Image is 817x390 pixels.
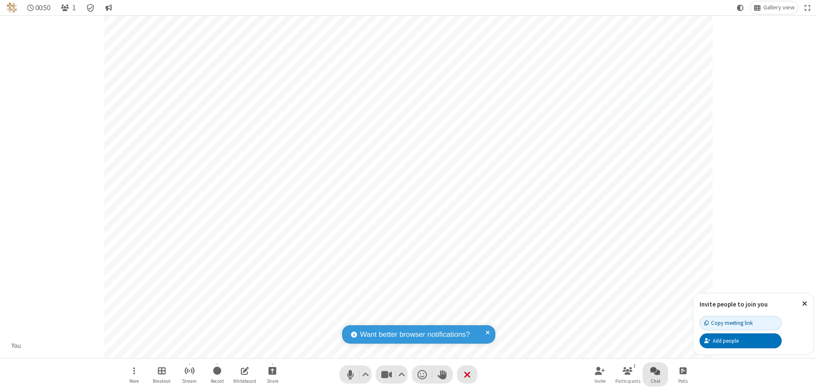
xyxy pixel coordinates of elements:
button: Using system theme [734,1,747,14]
button: Open participant list [57,1,79,14]
button: Add people [700,333,782,348]
div: You [9,341,24,351]
button: Fullscreen [801,1,814,14]
span: Chat [651,379,660,384]
div: Meeting details Encryption enabled [83,1,99,14]
span: Gallery view [763,4,794,11]
span: Share [267,379,278,384]
span: 00:50 [35,4,50,12]
span: Participants [615,379,640,384]
span: Breakout [153,379,171,384]
button: Copy meeting link [700,316,782,330]
label: Invite people to join you [700,300,768,308]
button: End or leave meeting [457,365,477,384]
button: Change layout [750,1,798,14]
button: Close popover [796,293,814,314]
img: QA Selenium DO NOT DELETE OR CHANGE [7,3,17,13]
button: Open poll [670,362,696,387]
span: 1 [72,4,76,12]
span: Invite [594,379,606,384]
button: Invite participants (⌘+Shift+I) [587,362,613,387]
div: Timer [24,1,54,14]
span: Stream [182,379,197,384]
button: Conversation [102,1,115,14]
button: Start streaming [177,362,202,387]
button: Manage Breakout Rooms [149,362,174,387]
span: More [129,379,139,384]
button: Video setting [396,365,408,384]
button: Stop video (⌘+Shift+V) [376,365,408,384]
span: Want better browser notifications? [360,329,470,340]
span: Polls [678,379,688,384]
button: Audio settings [360,365,371,384]
button: Start sharing [260,362,285,387]
span: Whiteboard [233,379,256,384]
button: Open chat [643,362,668,387]
button: Send a reaction [412,365,432,384]
button: Raise hand [432,365,453,384]
button: Open menu [121,362,147,387]
button: Open shared whiteboard [232,362,257,387]
span: Record [211,379,224,384]
div: Copy meeting link [704,319,753,327]
div: 1 [631,362,638,370]
button: Mute (⌘+Shift+A) [340,365,371,384]
button: Start recording [204,362,230,387]
button: Open participant list [615,362,640,387]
